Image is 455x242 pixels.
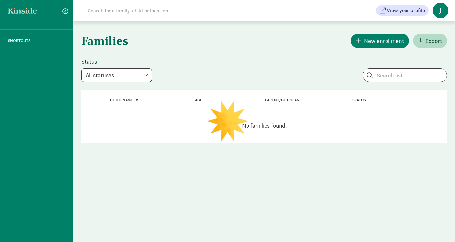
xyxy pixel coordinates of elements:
span: J [433,3,448,18]
a: Child name [110,98,138,102]
button: View your profile [376,5,429,16]
span: Export [425,36,442,45]
span: New enrollment [364,36,404,45]
input: Search list... [363,69,447,82]
h1: Families [81,29,263,53]
input: Search for a family, child or location [84,4,268,17]
div: No families found. [81,108,447,143]
a: Parent/Guardian [265,98,300,102]
label: Status [81,58,152,66]
span: View your profile [387,7,425,14]
span: Child name [110,98,133,102]
button: New enrollment [351,34,409,48]
button: Export [413,34,447,48]
a: Age [195,98,202,102]
span: Status [352,98,366,102]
